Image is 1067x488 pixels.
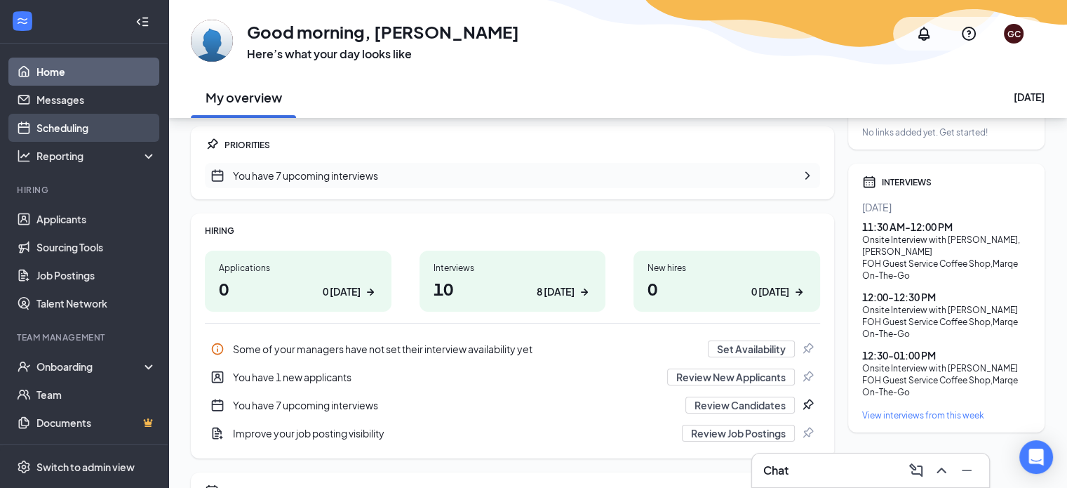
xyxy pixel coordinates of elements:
a: Interviews108 [DATE]ArrowRight [420,251,606,312]
div: Switch to admin view [36,460,135,474]
svg: ArrowRight [577,285,591,299]
button: Review Job Postings [682,425,795,442]
button: ComposeMessage [905,459,927,482]
svg: Notifications [915,25,932,42]
div: 12:00 - 12:30 PM [862,290,1031,304]
svg: Collapse [135,15,149,29]
a: Home [36,58,156,86]
div: Improve your job posting visibility [205,419,820,447]
a: DocumentAddImprove your job posting visibilityReview Job PostingsPin [205,419,820,447]
h2: My overview [206,88,282,106]
svg: DocumentAdd [210,426,224,440]
svg: Pin [205,138,219,152]
div: [DATE] [862,200,1031,214]
svg: Pin [800,342,814,356]
svg: Pin [800,370,814,384]
a: Applications00 [DATE]ArrowRight [205,251,391,312]
svg: ArrowRight [363,285,377,299]
svg: ChevronUp [933,462,950,479]
div: Onsite Interview with [PERSON_NAME] [862,362,1031,374]
div: No links added yet. Get started! [862,126,1031,138]
button: Review New Applicants [667,369,795,385]
svg: Info [210,342,224,356]
svg: WorkstreamLogo [15,14,29,28]
a: Messages [36,86,156,114]
img: Garland Calvert [191,20,233,62]
a: Job Postings [36,261,156,289]
svg: CalendarNew [210,398,224,412]
button: Set Availability [708,341,795,357]
svg: Calendar [862,175,876,189]
div: INTERVIEWS [882,176,1031,188]
svg: Minimize [958,462,975,479]
div: Applications [219,262,377,274]
h1: 10 [434,277,592,301]
div: Onsite Interview with [PERSON_NAME], [PERSON_NAME] [862,234,1031,258]
svg: Pin [800,398,814,412]
a: CalendarNewYou have 7 upcoming interviewsReview CandidatesPin [205,391,820,419]
a: InfoSome of your managers have not set their interview availability yetSet AvailabilityPin [205,335,820,363]
svg: QuestionInfo [960,25,977,42]
h1: Good morning, [PERSON_NAME] [247,20,519,44]
div: Onboarding [36,360,145,374]
div: 11:30 AM - 12:00 PM [862,220,1031,234]
div: Interviews [434,262,592,274]
div: Open Intercom Messenger [1019,440,1053,474]
div: FOH Guest Service Coffee Shop , Marqe On-The-Go [862,258,1031,282]
button: ChevronUp [930,459,953,482]
div: Improve your job posting visibility [233,426,673,440]
div: 12:30 - 01:00 PM [862,348,1031,362]
h3: Here’s what your day looks like [247,46,519,62]
div: Hiring [17,184,154,196]
div: HIRING [205,225,820,237]
svg: Analysis [17,149,31,163]
div: PRIORITIES [224,139,820,151]
a: View interviews from this week [862,409,1031,421]
button: Minimize [955,459,978,482]
a: UserEntityYou have 1 new applicantsReview New ApplicantsPin [205,363,820,391]
div: Some of your managers have not set their interview availability yet [233,342,699,356]
a: Scheduling [36,114,156,142]
a: Applicants [36,205,156,233]
svg: UserCheck [17,360,31,374]
svg: CalendarNew [210,169,224,183]
div: FOH Guest Service Coffee Shop , Marqe On-The-Go [862,374,1031,398]
svg: ChevronRight [800,169,814,183]
div: You have 7 upcoming interviews [233,398,677,412]
div: You have 7 upcoming interviews [205,391,820,419]
div: Reporting [36,149,157,163]
div: You have 1 new applicants [205,363,820,391]
div: You have 7 upcoming interviews [233,169,792,183]
div: Onsite Interview with [PERSON_NAME] [862,304,1031,316]
div: FOH Guest Service Coffee Shop , Marqe On-The-Go [862,316,1031,340]
a: CalendarNewYou have 7 upcoming interviewsChevronRight [205,163,820,188]
a: DocumentsCrown [36,409,156,437]
div: You have 7 upcoming interviews [205,163,820,188]
svg: UserEntity [210,370,224,384]
a: Talent Network [36,289,156,317]
a: SurveysCrown [36,437,156,465]
svg: ComposeMessage [908,462,925,479]
div: GC [1007,28,1021,40]
h3: Chat [763,463,788,478]
div: Some of your managers have not set their interview availability yet [205,335,820,363]
svg: Pin [800,426,814,440]
a: Sourcing Tools [36,233,156,261]
a: New hires00 [DATE]ArrowRight [633,251,820,312]
div: 8 [DATE] [537,284,575,299]
h1: 0 [219,277,377,301]
button: Review Candidates [685,397,795,414]
div: 0 [DATE] [323,284,361,299]
div: You have 1 new applicants [233,370,659,384]
div: Team Management [17,331,154,343]
h1: 0 [647,277,806,301]
div: New hires [647,262,806,274]
div: 0 [DATE] [751,284,789,299]
div: [DATE] [1014,90,1045,104]
a: Team [36,381,156,409]
svg: ArrowRight [792,285,806,299]
svg: Settings [17,460,31,474]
